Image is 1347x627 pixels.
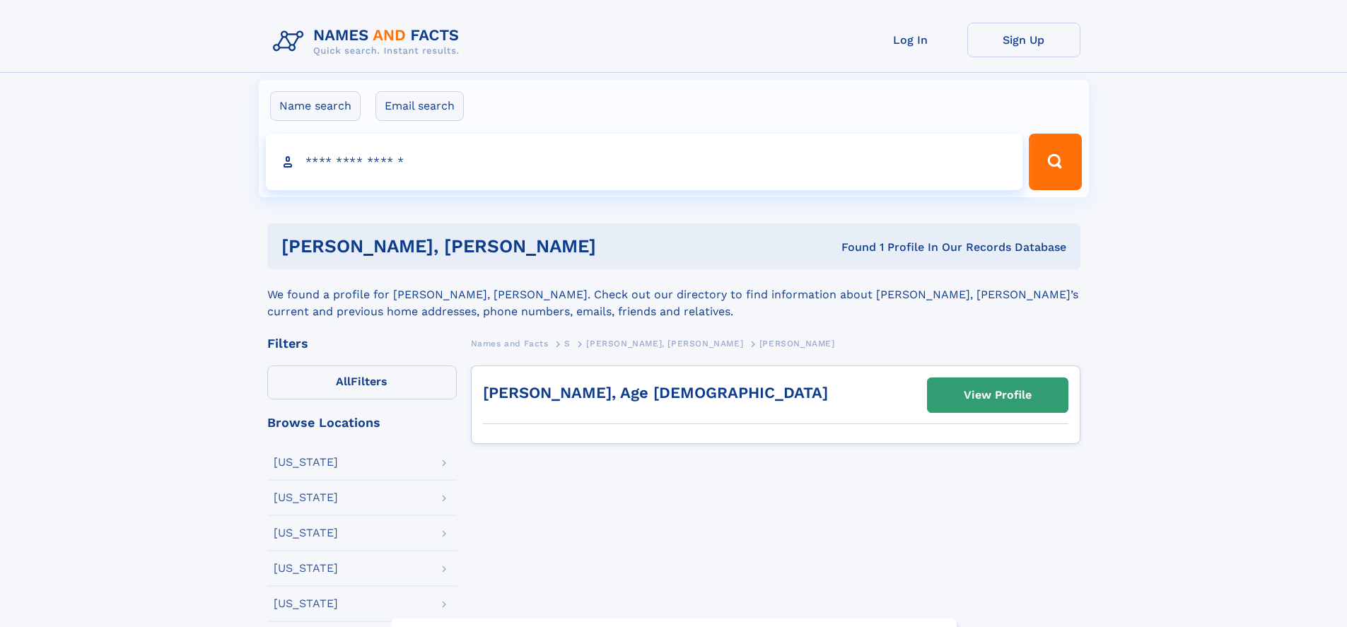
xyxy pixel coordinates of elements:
a: [PERSON_NAME], [PERSON_NAME] [586,334,743,352]
span: S [564,339,571,348]
h1: [PERSON_NAME], [PERSON_NAME] [281,238,719,255]
div: Filters [267,337,457,350]
div: View Profile [964,379,1032,411]
label: Filters [267,365,457,399]
div: Browse Locations [267,416,457,429]
div: Found 1 Profile In Our Records Database [718,240,1066,255]
div: [US_STATE] [274,527,338,539]
img: Logo Names and Facts [267,23,471,61]
label: Name search [270,91,361,121]
a: Names and Facts [471,334,549,352]
div: We found a profile for [PERSON_NAME], [PERSON_NAME]. Check out our directory to find information ... [267,269,1080,320]
div: [US_STATE] [274,563,338,574]
a: S [564,334,571,352]
label: Email search [375,91,464,121]
a: [PERSON_NAME], Age [DEMOGRAPHIC_DATA] [483,384,828,402]
a: Log In [854,23,967,57]
input: search input [266,134,1023,190]
div: [US_STATE] [274,598,338,609]
div: [US_STATE] [274,457,338,468]
a: View Profile [928,378,1068,412]
button: Search Button [1029,134,1081,190]
div: [US_STATE] [274,492,338,503]
span: [PERSON_NAME] [759,339,835,348]
a: Sign Up [967,23,1080,57]
span: All [336,375,351,388]
span: [PERSON_NAME], [PERSON_NAME] [586,339,743,348]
